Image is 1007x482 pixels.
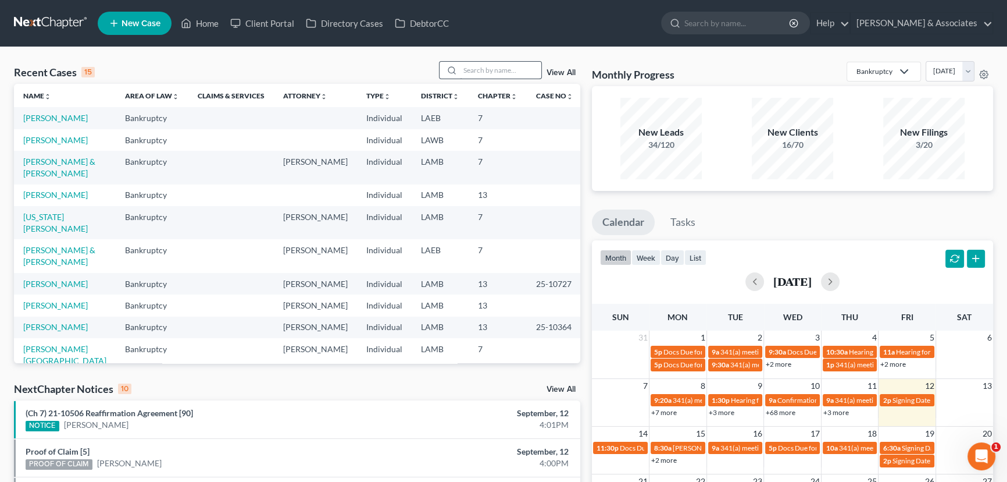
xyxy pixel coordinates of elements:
td: LAEB [412,107,469,129]
td: Individual [357,338,412,371]
span: 8 [699,379,706,393]
td: 7 [469,338,527,371]
span: 20 [981,427,993,441]
a: [PERSON_NAME] [64,419,128,431]
div: NextChapter Notices [14,382,131,396]
span: Signing Date for [PERSON_NAME] [902,444,1006,452]
a: [PERSON_NAME] [23,135,88,145]
a: Help [810,13,849,34]
div: Recent Cases [14,65,95,79]
span: 9:30a [769,348,786,356]
td: Bankruptcy [116,185,188,206]
span: 11:30p [597,444,619,452]
span: 4 [871,331,878,345]
span: Thu [841,312,858,322]
span: 13 [981,379,993,393]
a: +7 more [651,408,677,417]
span: 17 [809,427,821,441]
a: Typeunfold_more [366,91,391,100]
a: [PERSON_NAME] & [PERSON_NAME] [23,157,95,178]
div: September, 12 [395,446,569,458]
td: Bankruptcy [116,107,188,129]
span: 8:30a [654,444,672,452]
td: 7 [469,239,527,272]
span: Docs Due for [PERSON_NAME] [663,360,759,369]
button: month [600,250,631,265]
td: 25-10727 [527,273,583,295]
span: 9a [712,348,719,356]
td: Individual [357,317,412,338]
span: 1 [991,442,1001,452]
i: unfold_more [384,93,391,100]
a: [PERSON_NAME] & [PERSON_NAME] [23,245,95,267]
i: unfold_more [510,93,517,100]
a: Area of Lawunfold_more [125,91,179,100]
div: Bankruptcy [856,66,892,76]
i: unfold_more [452,93,459,100]
span: Sun [612,312,629,322]
span: Docs Due for [PERSON_NAME] [620,444,716,452]
a: Attorneyunfold_more [283,91,327,100]
td: 7 [469,129,527,151]
span: 31 [637,331,649,345]
a: DebtorCC [389,13,455,34]
a: +3 more [709,408,734,417]
a: Nameunfold_more [23,91,51,100]
a: [PERSON_NAME][GEOGRAPHIC_DATA] [23,344,106,366]
a: +2 more [651,456,677,465]
span: Mon [667,312,688,322]
button: week [631,250,660,265]
span: 10a [826,444,838,452]
td: Bankruptcy [116,239,188,272]
span: Docs Due for [US_STATE][PERSON_NAME] [787,348,919,356]
td: 7 [469,206,527,239]
span: Hearing for [PERSON_NAME] [731,396,822,405]
button: list [684,250,706,265]
td: LAMB [412,273,469,295]
a: View All [547,69,576,77]
a: [PERSON_NAME] [23,190,88,200]
iframe: Intercom live chat [967,442,995,470]
td: Bankruptcy [116,273,188,295]
span: 2p [883,456,891,465]
span: 9a [769,396,776,405]
span: 16 [752,427,763,441]
a: [PERSON_NAME] [23,279,88,289]
i: unfold_more [44,93,51,100]
span: 7 [642,379,649,393]
td: LAMB [412,317,469,338]
td: LAMB [412,185,469,206]
th: Claims & Services [188,84,274,107]
td: [PERSON_NAME] [274,338,357,371]
span: 10:30a [826,348,848,356]
td: Bankruptcy [116,295,188,316]
span: 6 [986,331,993,345]
span: Wed [783,312,802,322]
span: New Case [122,19,160,28]
a: Client Portal [224,13,300,34]
span: 15 [695,427,706,441]
td: [PERSON_NAME] [274,206,357,239]
span: 341(a) meeting for [PERSON_NAME] [835,396,947,405]
a: [PERSON_NAME] [23,300,88,310]
span: 9:30a [712,360,729,369]
td: 25-10364 [527,317,583,338]
button: day [660,250,684,265]
td: [PERSON_NAME] [274,317,357,338]
a: [PERSON_NAME] [23,113,88,123]
div: NOTICE [26,421,59,431]
td: 7 [469,151,527,184]
span: 9a [712,444,719,452]
td: [PERSON_NAME] [274,295,357,316]
td: LAMB [412,151,469,184]
i: unfold_more [566,93,573,100]
td: 13 [469,295,527,316]
span: 9 [756,379,763,393]
span: 5p [654,348,662,356]
td: [PERSON_NAME] [274,273,357,295]
td: Individual [357,239,412,272]
a: Chapterunfold_more [478,91,517,100]
span: Docs Due for [PERSON_NAME] [663,348,759,356]
span: 1p [826,360,834,369]
span: 2 [756,331,763,345]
